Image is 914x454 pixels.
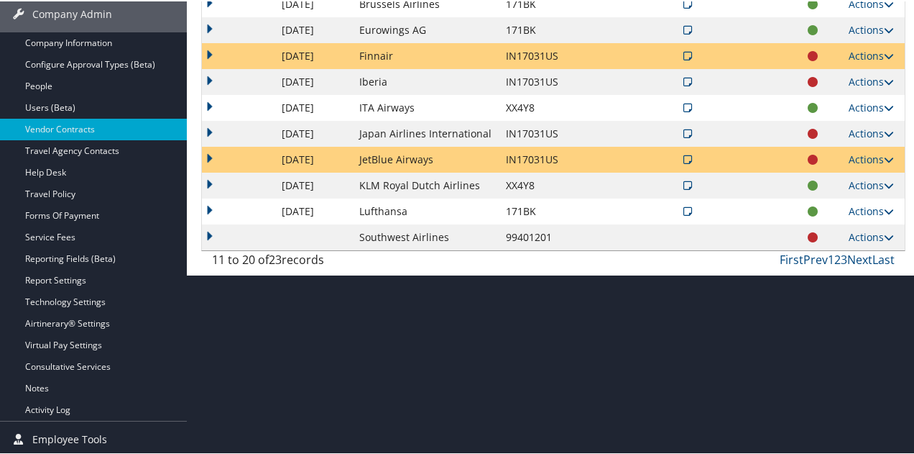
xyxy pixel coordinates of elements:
[499,145,609,171] td: IN17031US
[849,177,894,191] a: Actions
[849,99,894,113] a: Actions
[274,171,351,197] td: [DATE]
[352,145,499,171] td: JetBlue Airways
[499,223,609,249] td: 99401201
[352,171,499,197] td: KLM Royal Dutch Airlines
[212,250,366,274] div: 11 to 20 of records
[499,68,609,94] td: IN17031US
[834,250,841,266] a: 2
[872,250,895,266] a: Last
[499,197,609,223] td: 171BK
[828,250,834,266] a: 1
[841,250,847,266] a: 3
[352,94,499,119] td: ITA Airways
[352,197,499,223] td: Lufthansa
[352,42,499,68] td: Finnair
[499,171,609,197] td: XX4Y8
[849,125,894,139] a: Actions
[274,16,351,42] td: [DATE]
[849,47,894,61] a: Actions
[847,250,872,266] a: Next
[352,68,499,94] td: Iberia
[352,16,499,42] td: Eurowings AG
[780,250,803,266] a: First
[499,42,609,68] td: IN17031US
[849,73,894,87] a: Actions
[274,145,351,171] td: [DATE]
[352,223,499,249] td: Southwest Airlines
[274,42,351,68] td: [DATE]
[499,16,609,42] td: 171BK
[274,197,351,223] td: [DATE]
[849,203,894,217] a: Actions
[849,22,894,35] a: Actions
[849,151,894,165] a: Actions
[499,94,609,119] td: XX4Y8
[274,94,351,119] td: [DATE]
[499,119,609,145] td: IN17031US
[274,119,351,145] td: [DATE]
[849,229,894,242] a: Actions
[803,250,828,266] a: Prev
[352,119,499,145] td: Japan Airlines International
[269,250,282,266] span: 23
[274,68,351,94] td: [DATE]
